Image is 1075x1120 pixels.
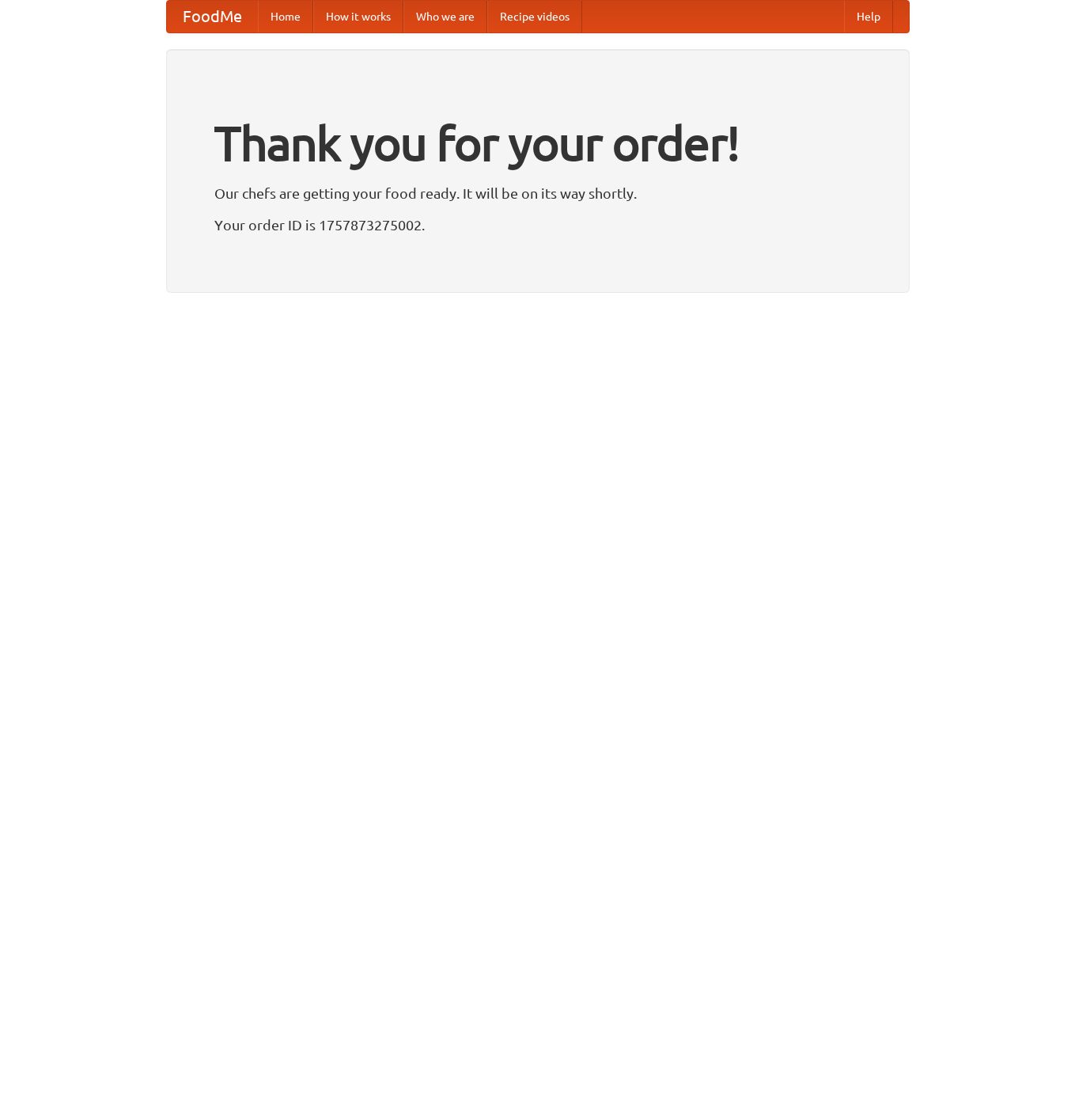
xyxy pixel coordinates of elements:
a: Home [258,1,313,32]
p: Our chefs are getting your food ready. It will be on its way shortly. [214,181,861,205]
a: Help [844,1,893,32]
h1: Thank you for your order! [214,105,861,181]
a: Who we are [403,1,487,32]
a: How it works [313,1,403,32]
a: Recipe videos [487,1,582,32]
p: Your order ID is 1757873275002. [214,213,861,237]
a: FoodMe [167,1,258,32]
